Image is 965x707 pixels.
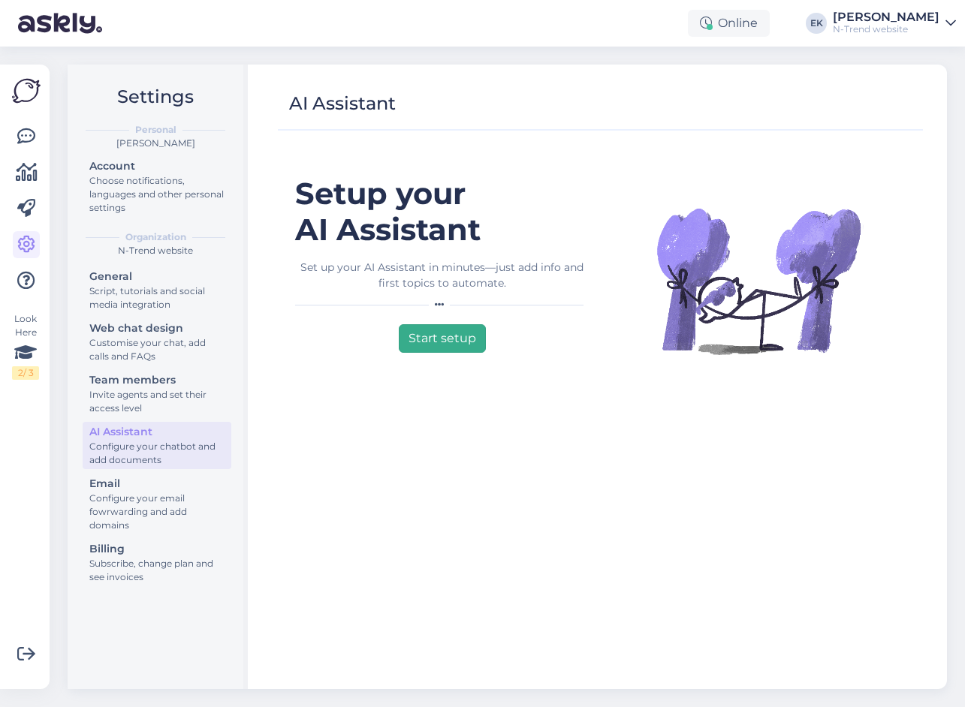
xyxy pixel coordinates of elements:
[89,320,225,336] div: Web chat design
[80,83,231,111] h2: Settings
[89,372,225,388] div: Team members
[83,156,231,217] a: AccountChoose notifications, languages and other personal settings
[833,23,939,35] div: N-Trend website
[295,260,590,291] div: Set up your AI Assistant in minutes—just add info and first topics to automate.
[83,370,231,417] a: Team membersInvite agents and set their access level
[135,123,176,137] b: Personal
[89,424,225,440] div: AI Assistant
[289,89,396,118] div: AI Assistant
[83,474,231,534] a: EmailConfigure your email fowrwarding and add domains
[89,269,225,284] div: General
[653,176,864,386] img: Illustration
[83,266,231,314] a: GeneralScript, tutorials and social media integration
[83,318,231,366] a: Web chat designCustomise your chat, add calls and FAQs
[83,539,231,586] a: BillingSubscribe, change plan and see invoices
[295,176,590,248] h1: Setup your AI Assistant
[83,422,231,469] a: AI AssistantConfigure your chatbot and add documents
[89,336,225,363] div: Customise your chat, add calls and FAQs
[89,557,225,584] div: Subscribe, change plan and see invoices
[806,13,827,34] div: EK
[80,137,231,150] div: [PERSON_NAME]
[12,77,41,105] img: Askly Logo
[688,10,770,37] div: Online
[833,11,956,35] a: [PERSON_NAME]N-Trend website
[89,492,225,532] div: Configure your email fowrwarding and add domains
[12,312,39,380] div: Look Here
[89,440,225,467] div: Configure your chatbot and add documents
[89,476,225,492] div: Email
[89,284,225,311] div: Script, tutorials and social media integration
[80,244,231,257] div: N-Trend website
[399,324,486,353] button: Start setup
[89,541,225,557] div: Billing
[125,230,186,244] b: Organization
[89,174,225,215] div: Choose notifications, languages and other personal settings
[833,11,939,23] div: [PERSON_NAME]
[89,388,225,415] div: Invite agents and set their access level
[12,366,39,380] div: 2 / 3
[89,158,225,174] div: Account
